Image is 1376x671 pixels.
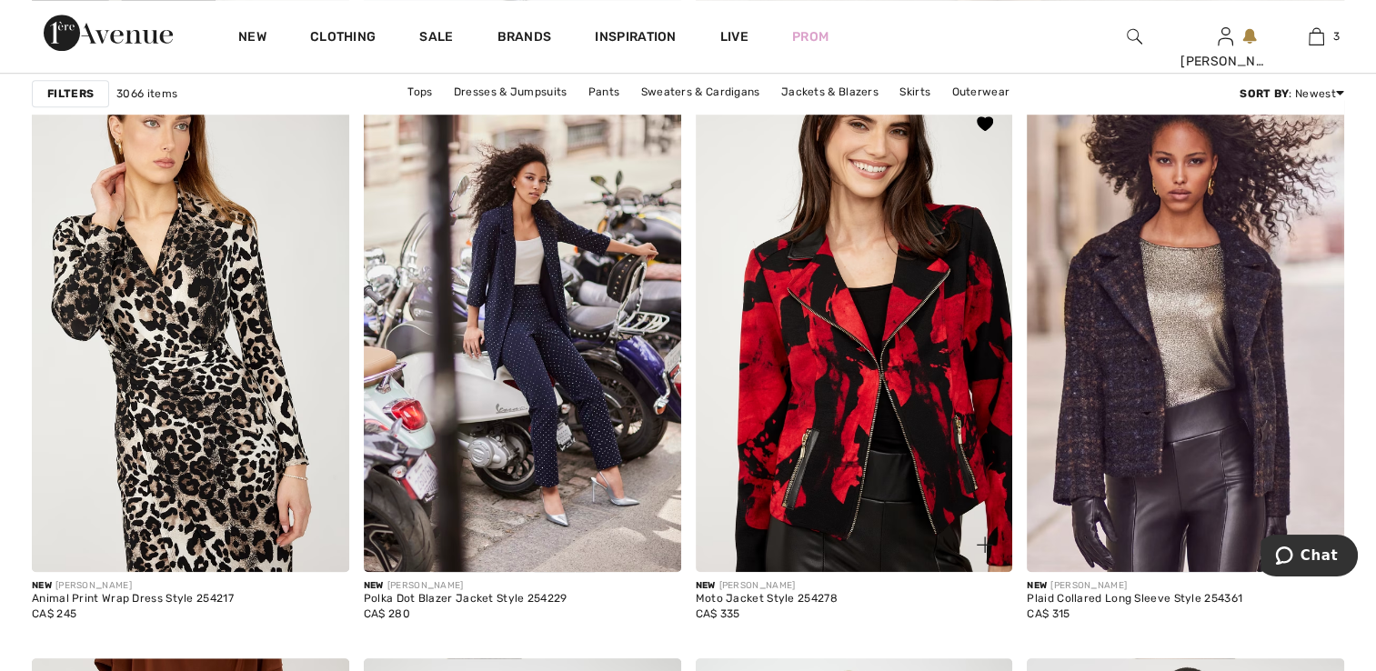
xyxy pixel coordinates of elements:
img: My Bag [1309,25,1324,47]
div: [PERSON_NAME] [1180,52,1270,71]
span: CA$ 335 [696,607,740,620]
span: Inspiration [595,29,676,48]
a: Live [720,27,748,46]
span: New [364,580,384,591]
a: Skirts [890,80,939,104]
a: Jackets & Blazers [772,80,888,104]
img: search the website [1127,25,1142,47]
img: My Info [1218,25,1233,47]
div: [PERSON_NAME] [1027,579,1242,593]
span: 3066 items [116,85,177,102]
a: Pants [579,80,629,104]
a: Sign In [1218,27,1233,45]
strong: Filters [47,85,94,102]
span: CA$ 280 [364,607,410,620]
strong: Sort By [1240,87,1289,100]
span: CA$ 245 [32,607,76,620]
img: plus_v2.svg [977,536,993,553]
a: Outerwear [942,80,1019,104]
a: Sweaters & Cardigans [632,80,769,104]
span: New [32,580,52,591]
a: Sale [419,29,453,48]
img: heart_black.svg [977,116,993,131]
img: Plaid Collared Long Sleeve Style 254361. Navy/copper [1027,96,1344,572]
img: Polka Dot Blazer Jacket Style 254229. Navy [364,96,681,572]
a: Brands [497,29,552,48]
img: 1ère Avenue [44,15,173,51]
a: 3 [1271,25,1361,47]
div: [PERSON_NAME] [696,579,838,593]
img: Animal Print Wrap Dress Style 254217. Beige/Black [32,96,349,572]
span: CA$ 315 [1027,607,1070,620]
span: New [1027,580,1047,591]
div: Moto Jacket Style 254278 [696,593,838,606]
a: Clothing [310,29,376,48]
div: [PERSON_NAME] [364,579,567,593]
span: New [696,580,716,591]
iframe: Opens a widget where you can chat to one of our agents [1260,535,1358,580]
div: Plaid Collared Long Sleeve Style 254361 [1027,593,1242,606]
div: : Newest [1240,85,1344,102]
a: Prom [792,27,829,46]
a: Dresses & Jumpsuits [445,80,577,104]
div: Animal Print Wrap Dress Style 254217 [32,593,234,606]
div: [PERSON_NAME] [32,579,234,593]
span: 3 [1333,28,1340,45]
a: Moto Jacket Style 254278. Red/black [696,96,1013,572]
div: Polka Dot Blazer Jacket Style 254229 [364,593,567,606]
a: Tops [398,80,441,104]
a: New [238,29,266,48]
